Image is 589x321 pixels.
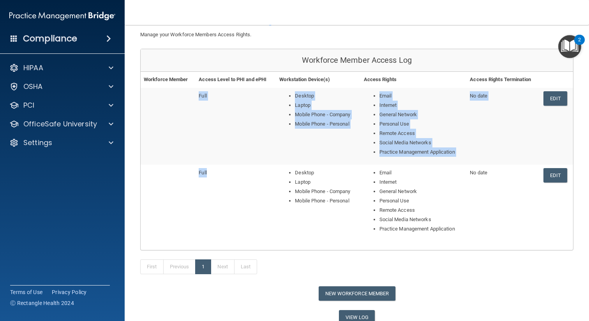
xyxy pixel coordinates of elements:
[379,110,464,119] li: General Network
[295,119,357,129] li: Mobile Phone - Personal
[23,119,97,129] p: OfficeSafe University
[379,215,464,224] li: Social Media Networks
[295,91,357,101] li: Desktop
[23,63,43,73] p: HIPAA
[211,259,234,274] a: Next
[10,299,74,307] span: Ⓒ Rectangle Health 2024
[195,259,211,274] a: 1
[276,72,360,88] th: Workstation Device(s)
[550,267,580,297] iframe: Drift Widget Chat Controller
[9,119,113,129] a: OfficeSafe University
[379,168,464,177] li: Email
[379,101,464,110] li: Internet
[361,72,467,88] th: Access Rights
[543,168,567,183] a: Edit
[23,82,43,91] p: OSHA
[470,93,487,99] span: No date
[319,286,395,301] button: New Workforce Member
[196,72,276,88] th: Access Level to PHI and ePHI
[558,35,581,58] button: Open Resource Center, 2 new notifications
[9,63,113,73] a: HIPAA
[9,8,115,24] img: PMB logo
[470,170,487,176] span: No date
[140,15,351,25] h4: Workforce Member Access Log
[23,138,52,147] p: Settings
[9,138,113,147] a: Settings
[9,82,113,91] a: OSHA
[23,101,34,110] p: PCI
[234,259,257,274] a: Last
[295,110,357,119] li: Mobile Phone - Company
[295,177,357,187] li: Laptop
[295,101,357,110] li: Laptop
[379,187,464,196] li: General Network
[163,259,196,274] a: Previous
[10,288,42,296] a: Terms of Use
[543,91,567,106] a: Edit
[379,147,464,157] li: Practice Management Application
[9,101,113,110] a: PCI
[379,206,464,215] li: Remote Access
[379,224,464,234] li: Practice Management Application
[140,259,164,274] a: First
[140,32,251,37] span: Manage your Workforce Members Access Rights.
[379,138,464,147] li: Social Media Networks
[295,187,357,196] li: Mobile Phone - Company
[379,129,464,138] li: Remote Access
[141,72,196,88] th: Workforce Member
[295,168,357,177] li: Desktop
[199,93,206,99] span: Full
[578,40,581,50] div: 2
[23,33,77,44] h4: Compliance
[52,288,87,296] a: Privacy Policy
[141,49,573,72] div: Workforce Member Access Log
[379,177,464,187] li: Internet
[467,72,540,88] th: Access Rights Termination
[379,196,464,206] li: Personal Use
[379,91,464,101] li: Email
[295,196,357,206] li: Mobile Phone - Personal
[199,170,206,176] span: Full
[379,119,464,129] li: Personal Use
